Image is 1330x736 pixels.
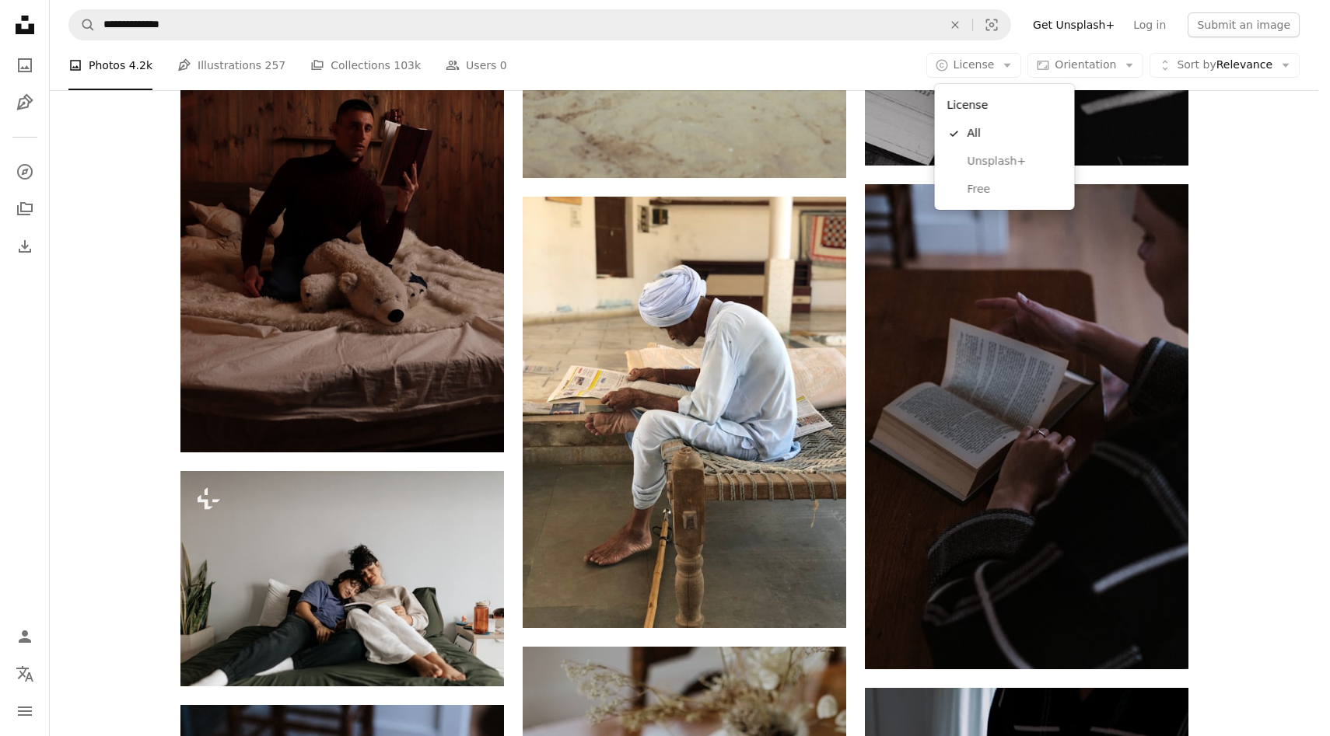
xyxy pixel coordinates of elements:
span: Free [968,182,1062,197]
button: Orientation [1027,53,1143,78]
div: License [935,84,1075,210]
button: License [926,53,1022,78]
span: License [954,58,995,71]
span: All [968,126,1062,141]
span: Unsplash+ [968,154,1062,169]
div: License [941,90,1069,120]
